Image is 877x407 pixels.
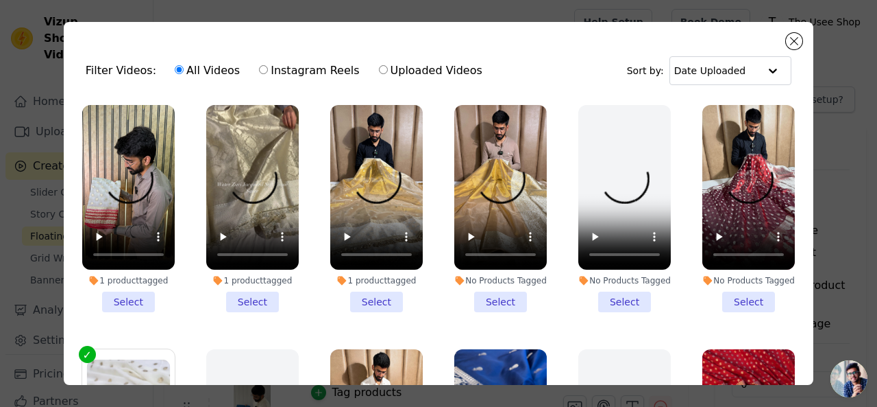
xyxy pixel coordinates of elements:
[378,62,483,80] label: Uploaded Videos
[578,275,671,286] div: No Products Tagged
[786,33,802,49] button: Close modal
[330,275,423,286] div: 1 product tagged
[174,62,240,80] label: All Videos
[206,275,299,286] div: 1 product tagged
[830,360,867,397] div: Open chat
[258,62,360,80] label: Instagram Reels
[454,275,547,286] div: No Products Tagged
[82,275,175,286] div: 1 product tagged
[702,275,795,286] div: No Products Tagged
[86,55,490,86] div: Filter Videos:
[627,56,792,85] div: Sort by:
